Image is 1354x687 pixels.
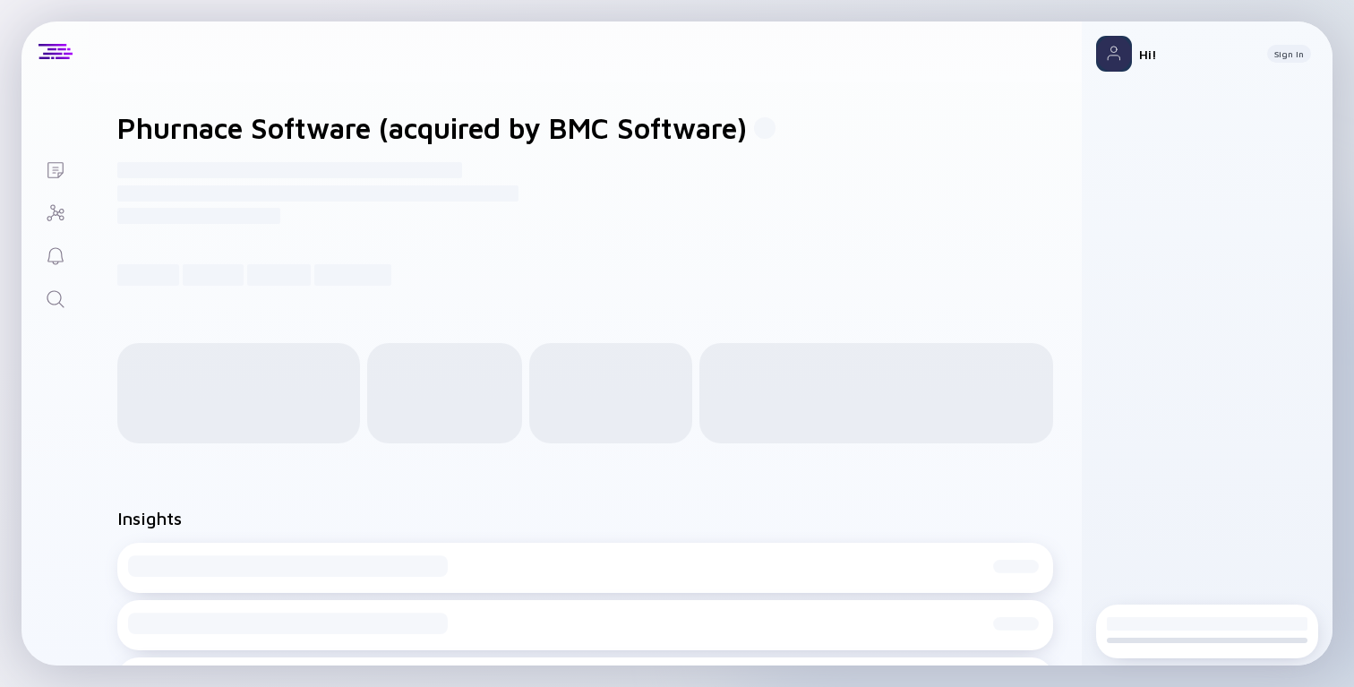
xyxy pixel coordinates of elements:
[117,508,182,528] h2: Insights
[1096,36,1132,72] img: Profile Picture
[1267,45,1311,63] button: Sign In
[21,190,89,233] a: Investor Map
[21,276,89,319] a: Search
[117,111,747,145] h1: Phurnace Software (acquired by BMC Software)
[21,233,89,276] a: Reminders
[1139,47,1253,62] div: Hi!
[21,147,89,190] a: Lists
